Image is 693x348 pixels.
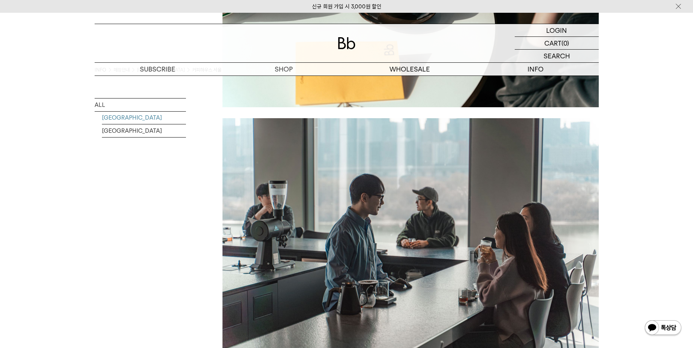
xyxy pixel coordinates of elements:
[546,24,567,36] p: LOGIN
[338,37,355,49] img: 로고
[102,111,186,124] a: [GEOGRAPHIC_DATA]
[312,3,381,10] a: 신규 회원 가입 시 3,000원 할인
[544,37,561,49] p: CART
[102,124,186,137] a: [GEOGRAPHIC_DATA]
[473,63,599,76] p: INFO
[644,320,682,337] img: 카카오톡 채널 1:1 채팅 버튼
[561,37,569,49] p: (0)
[95,63,221,76] a: SUBSCRIBE
[544,50,570,62] p: SEARCH
[95,98,186,111] a: ALL
[221,63,347,76] a: SHOP
[515,24,599,37] a: LOGIN
[347,63,473,76] p: WHOLESALE
[515,37,599,50] a: CART (0)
